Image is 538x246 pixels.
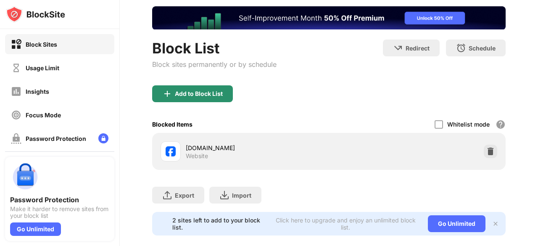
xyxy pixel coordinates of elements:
[492,220,499,227] img: x-button.svg
[152,6,506,29] iframe: Banner
[273,217,418,231] div: Click here to upgrade and enjoy an unlimited block list.
[10,162,40,192] img: push-password-protection.svg
[26,135,86,142] div: Password Protection
[469,45,496,52] div: Schedule
[152,121,193,128] div: Blocked Items
[152,60,277,69] div: Block sites permanently or by schedule
[186,152,208,160] div: Website
[166,146,176,156] img: favicons
[232,192,251,199] div: Import
[10,196,109,204] div: Password Protection
[11,86,21,97] img: insights-off.svg
[26,64,59,71] div: Usage Limit
[26,88,49,95] div: Insights
[98,133,108,143] img: lock-menu.svg
[10,206,109,219] div: Make it harder to remove sites from your block list
[172,217,268,231] div: 2 sites left to add to your block list.
[11,39,21,50] img: block-on.svg
[26,41,57,48] div: Block Sites
[175,192,194,199] div: Export
[175,90,223,97] div: Add to Block List
[11,110,21,120] img: focus-off.svg
[186,143,329,152] div: [DOMAIN_NAME]
[428,215,485,232] div: Go Unlimited
[26,111,61,119] div: Focus Mode
[11,133,21,144] img: password-protection-off.svg
[6,6,65,23] img: logo-blocksite.svg
[10,222,61,236] div: Go Unlimited
[152,40,277,57] div: Block List
[406,45,430,52] div: Redirect
[11,63,21,73] img: time-usage-off.svg
[447,121,490,128] div: Whitelist mode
